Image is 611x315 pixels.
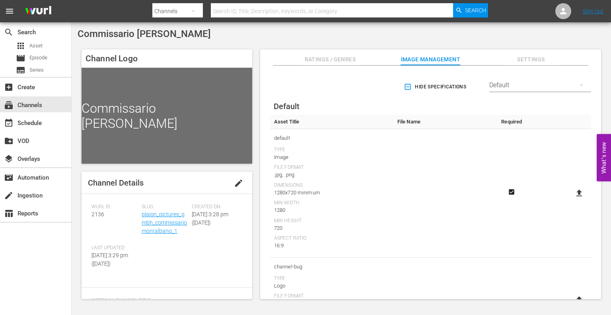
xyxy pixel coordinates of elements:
[401,55,460,65] span: Image Management
[82,49,252,68] h4: Channel Logo
[274,206,389,214] div: 1280
[405,83,466,91] span: Hide Specifications
[597,134,611,181] button: Open Feedback Widget
[501,55,561,65] span: Settings
[274,218,389,224] div: Min Height
[192,204,238,210] span: Created On:
[4,191,14,200] span: Ingestion
[229,174,248,193] button: edit
[274,293,389,299] div: File Format
[4,173,14,182] span: Automation
[274,153,389,161] div: Image
[16,53,25,63] span: Episode
[4,136,14,146] span: VOD
[142,204,188,210] span: Slug:
[507,188,516,196] svg: Required
[91,211,104,217] span: 2136
[19,2,57,21] img: ans4CAIJ8jUAAAAAAAAAAAAAAAAAAAAAAAAgQb4GAAAAAAAAAAAAAAAAAAAAAAAAJMjXAAAAAAAAAAAAAAAAAAAAAAAAgAT5G...
[274,235,389,242] div: Aspect Ratio
[4,118,14,128] span: Schedule
[274,164,389,171] div: File Format
[142,211,187,234] a: plaion_pictures_gmbh_commissariomontalbano_1
[91,245,138,251] span: Last Updated:
[82,68,252,164] div: Commissario [PERSON_NAME]
[393,115,497,129] th: File Name
[453,3,488,18] button: Search
[300,55,360,65] span: Ratings / Genres
[5,6,14,16] span: menu
[16,65,25,75] span: Series
[78,28,211,39] span: Commissario [PERSON_NAME]
[4,209,14,218] span: Reports
[274,189,389,197] div: 1280x720 minimum
[88,178,144,188] span: Channel Details
[274,282,389,290] div: Logo
[402,76,469,98] button: Hide Specifications
[274,224,389,232] div: 720
[274,182,389,189] div: Dimensions
[29,42,43,50] span: Asset
[583,8,603,14] a: Sign Out
[274,242,389,250] div: 16:9
[270,115,393,129] th: Asset Title
[274,262,389,272] span: channel-bug
[274,102,300,111] span: Default
[91,252,128,267] span: [DATE] 3:29 pm ([DATE])
[91,297,238,304] span: Internal Channel Title:
[274,147,389,153] div: Type
[274,133,389,143] span: default
[274,171,389,179] div: .jpg, .png
[29,66,44,74] span: Series
[234,178,243,188] span: edit
[489,74,591,96] div: Default
[4,100,14,110] span: Channels
[274,200,389,206] div: Min Width
[16,41,25,51] span: Asset
[91,204,138,210] span: Wurl ID:
[497,115,526,129] th: Required
[4,82,14,92] span: Create
[465,3,486,18] span: Search
[4,154,14,164] span: Overlays
[4,27,14,37] span: Search
[192,211,228,226] span: [DATE] 3:28 pm ([DATE])
[29,54,47,62] span: Episode
[274,276,389,282] div: Type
